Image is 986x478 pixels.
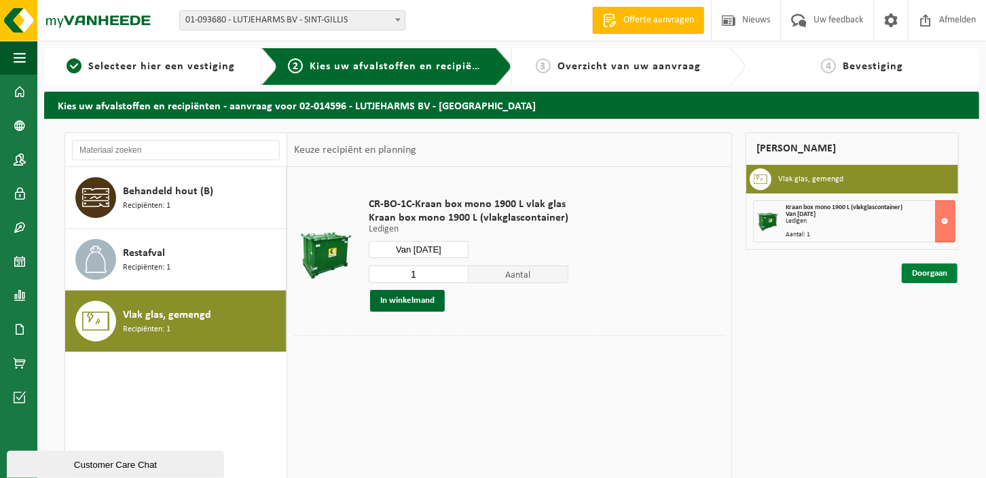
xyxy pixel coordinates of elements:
a: 1Selecteer hier een vestiging [51,58,251,75]
span: Recipiënten: 1 [123,323,170,336]
span: Restafval [123,245,165,261]
button: In winkelmand [370,290,445,312]
div: Keuze recipiënt en planning [287,133,423,167]
span: Overzicht van uw aanvraag [558,61,701,72]
div: Ledigen [786,218,955,225]
input: Selecteer datum [369,241,469,258]
iframe: chat widget [7,448,227,478]
span: Recipiënten: 1 [123,200,170,213]
span: 01-093680 - LUTJEHARMS BV - SINT-GILLIS [179,10,405,31]
div: Aantal: 1 [786,232,955,238]
span: Kies uw afvalstoffen en recipiënten [310,61,496,72]
strong: Van [DATE] [786,210,816,218]
button: Restafval Recipiënten: 1 [65,229,287,291]
a: Doorgaan [902,263,957,283]
span: 4 [821,58,836,73]
span: Aantal [469,265,568,283]
span: Vlak glas, gemengd [123,307,211,323]
div: [PERSON_NAME] [746,132,959,165]
input: Materiaal zoeken [72,140,280,160]
p: Ledigen [369,225,568,234]
span: 3 [536,58,551,73]
span: Recipiënten: 1 [123,261,170,274]
span: Kraan box mono 1900 L (vlakglascontainer) [786,204,903,211]
button: Behandeld hout (B) Recipiënten: 1 [65,167,287,229]
a: Offerte aanvragen [592,7,704,34]
span: Kraan box mono 1900 L (vlakglascontainer) [369,211,568,225]
span: 1 [67,58,81,73]
span: Offerte aanvragen [620,14,697,27]
span: CR-BO-1C-Kraan box mono 1900 L vlak glas [369,198,568,211]
h3: Vlak glas, gemengd [778,168,843,190]
span: 2 [288,58,303,73]
button: Vlak glas, gemengd Recipiënten: 1 [65,291,287,352]
span: 01-093680 - LUTJEHARMS BV - SINT-GILLIS [180,11,405,30]
h2: Kies uw afvalstoffen en recipiënten - aanvraag voor 02-014596 - LUTJEHARMS BV - [GEOGRAPHIC_DATA] [44,92,979,118]
span: Behandeld hout (B) [123,183,213,200]
span: Selecteer hier een vestiging [88,61,235,72]
span: Bevestiging [843,61,903,72]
